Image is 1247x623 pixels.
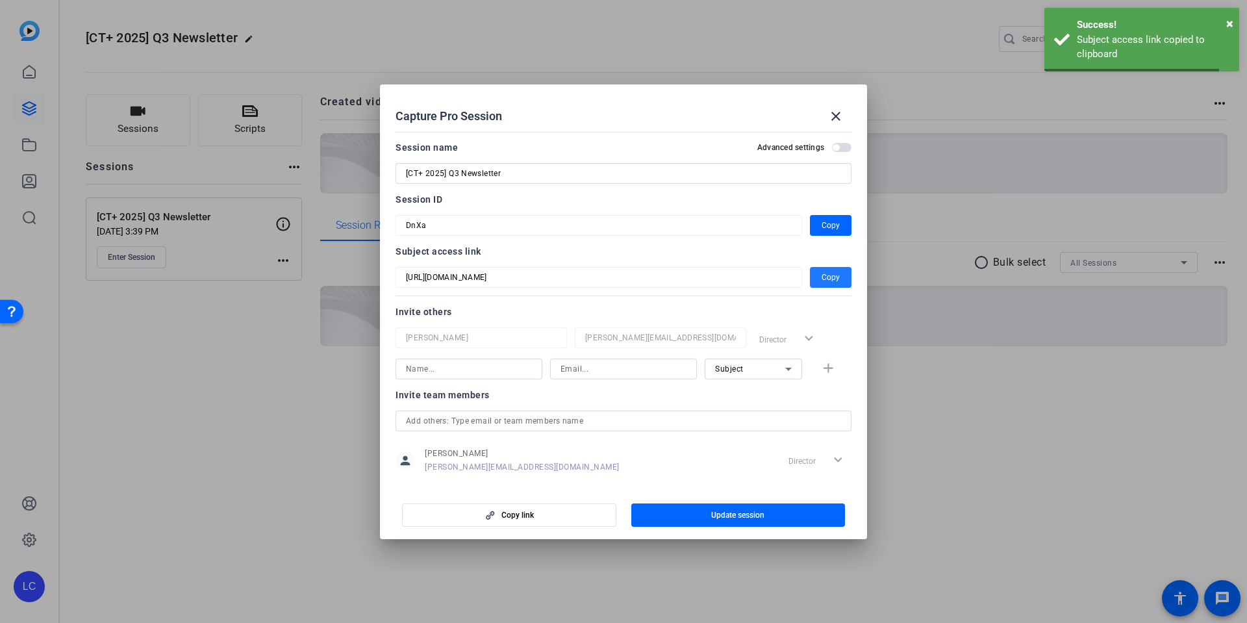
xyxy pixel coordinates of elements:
[425,448,620,459] span: [PERSON_NAME]
[406,270,792,285] input: Session OTP
[585,330,736,346] input: Email...
[396,192,851,207] div: Session ID
[406,361,532,377] input: Name...
[425,462,620,472] span: [PERSON_NAME][EMAIL_ADDRESS][DOMAIN_NAME]
[396,304,851,320] div: Invite others
[396,244,851,259] div: Subject access link
[561,361,686,377] input: Email...
[711,510,764,520] span: Update session
[828,108,844,124] mat-icon: close
[396,140,458,155] div: Session name
[1226,16,1233,31] span: ×
[1077,32,1229,62] div: Subject access link copied to clipboard
[822,218,840,233] span: Copy
[402,503,616,527] button: Copy link
[1077,18,1229,32] div: Success!
[631,503,846,527] button: Update session
[822,270,840,285] span: Copy
[406,330,557,346] input: Name...
[715,364,744,374] span: Subject
[810,215,851,236] button: Copy
[396,101,851,132] div: Capture Pro Session
[757,142,824,153] h2: Advanced settings
[406,166,841,181] input: Enter Session Name
[1226,14,1233,33] button: Close
[396,387,851,403] div: Invite team members
[406,413,841,429] input: Add others: Type email or team members name
[501,510,534,520] span: Copy link
[810,267,851,288] button: Copy
[396,451,415,470] mat-icon: person
[406,218,792,233] input: Session OTP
